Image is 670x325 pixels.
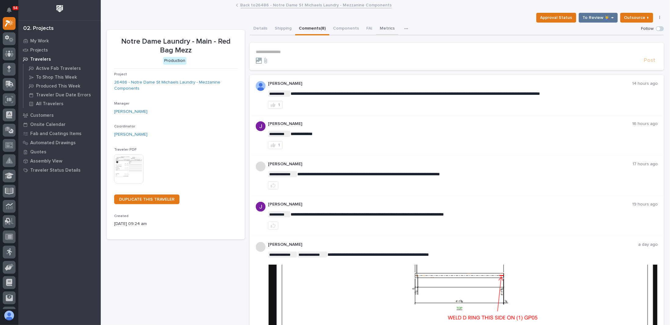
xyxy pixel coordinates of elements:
[271,23,295,35] button: Shipping
[114,195,179,204] a: DUPLICATE THIS TRAVELER
[18,166,101,175] a: Traveler Status Details
[30,48,48,53] p: Projects
[30,131,81,137] p: Fab and Coatings Items
[30,122,66,127] p: Onsite Calendar
[13,6,17,10] p: 54
[268,222,278,230] button: like this post
[536,13,576,23] button: Approval Status
[54,3,65,14] img: Workspace Logo
[114,221,237,227] p: [DATE] 09:24 am
[114,79,237,92] a: 26486 - Notre Dame St Michaels Laundry - Mezzanine Components
[540,14,572,21] span: Approval Status
[114,37,237,55] p: Notre Dame Laundry - Main - Red Bag Mezz
[268,141,283,149] button: 1
[18,129,101,138] a: Fab and Coatings Items
[268,202,632,207] p: [PERSON_NAME]
[24,73,101,81] a: To Shop This Week
[18,138,101,147] a: Automated Drawings
[278,103,280,107] div: 1
[624,14,649,21] span: Outsource ↑
[30,140,76,146] p: Automated Drawings
[18,55,101,64] a: Travelers
[23,25,54,32] div: 02. Projects
[114,125,135,128] span: Coordinator
[30,38,49,44] p: My Work
[24,64,101,73] a: Active Fab Travelers
[114,102,129,105] span: Manager
[114,148,137,152] span: Traveler PDF
[36,101,63,107] p: All Travelers
[18,36,101,45] a: My Work
[30,57,51,62] p: Travelers
[295,23,329,35] button: Comments (8)
[638,242,658,247] p: a day ago
[363,23,376,35] button: FAI
[256,202,266,212] img: ACg8ocLB2sBq07NhafZLDpfZztpbDqa4HYtD3rBf5LhdHf4k=s96-c
[36,84,80,89] p: Produced This Week
[30,113,54,118] p: Customers
[114,109,147,115] a: [PERSON_NAME]
[641,26,654,31] p: Follow
[163,57,187,65] div: Production
[268,242,638,247] p: [PERSON_NAME]
[18,120,101,129] a: Onsite Calendar
[329,23,363,35] button: Components
[18,147,101,156] a: Quotes
[268,101,283,109] button: 1
[632,162,658,167] p: 17 hours ago
[278,143,280,147] div: 1
[250,23,271,35] button: Details
[268,162,632,167] p: [PERSON_NAME]
[18,45,101,55] a: Projects
[36,66,81,71] p: Active Fab Travelers
[24,99,101,108] a: All Travelers
[583,14,614,21] span: To Review 👨‍🏭 →
[18,156,101,166] a: Assembly View
[620,13,653,23] button: Outsource ↑
[30,168,81,173] p: Traveler Status Details
[268,121,632,127] p: [PERSON_NAME]
[632,81,658,86] p: 14 hours ago
[268,181,278,189] button: like this post
[632,202,658,207] p: 19 hours ago
[579,13,618,23] button: To Review 👨‍🏭 →
[256,81,266,91] img: AOh14GjSnsZhInYMAl2VIng-st1Md8In0uqDMk7tOoQNx6CrVl7ct0jB5IZFYVrQT5QA0cOuF6lsKrjh3sjyefAjBh-eRxfSk...
[119,197,175,202] span: DUPLICATE THIS TRAVELER
[8,7,16,17] div: Notifications54
[644,57,655,64] span: Post
[36,75,77,80] p: To Shop This Week
[114,214,129,218] span: Created
[24,82,101,90] a: Produced This Week
[632,121,658,127] p: 16 hours ago
[268,81,632,86] p: [PERSON_NAME]
[30,159,62,164] p: Assembly View
[18,111,101,120] a: Customers
[36,92,91,98] p: Traveler Due Date Errors
[24,91,101,99] a: Traveler Due Date Errors
[114,73,127,76] span: Project
[376,23,398,35] button: Metrics
[3,309,16,322] button: users-avatar
[30,149,46,155] p: Quotes
[241,1,392,8] a: Back to26486 - Notre Dame St Michaels Laundry - Mezzanine Components
[3,4,16,16] button: Notifications
[256,121,266,131] img: ACg8ocLB2sBq07NhafZLDpfZztpbDqa4HYtD3rBf5LhdHf4k=s96-c
[641,57,658,64] button: Post
[114,131,147,138] a: [PERSON_NAME]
